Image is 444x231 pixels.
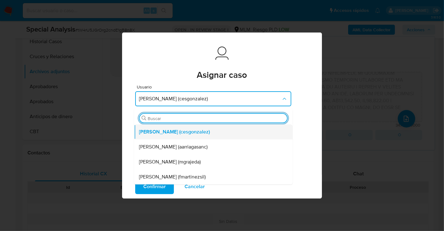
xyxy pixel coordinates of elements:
span: Usuario [137,85,293,89]
span: [PERSON_NAME] (fmartinezsil) [139,174,206,180]
span: Cancelar [185,180,205,193]
input: Buscar [148,116,285,121]
button: [PERSON_NAME] (cesgonzalez) [135,91,291,106]
span: [PERSON_NAME] (cesgonzalez) [139,96,281,102]
span: [PERSON_NAME] (aarriagasanc) [139,144,208,150]
button: Cancelar [176,179,213,194]
span: [PERSON_NAME] (mgrajeda) [139,159,201,165]
span: [PERSON_NAME] (cesgonzalez) [139,129,210,135]
button: Confirmar [135,179,174,194]
ul: Usuario [134,124,293,184]
span: Confirmar [143,180,166,193]
span: Asignar caso [197,71,247,79]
